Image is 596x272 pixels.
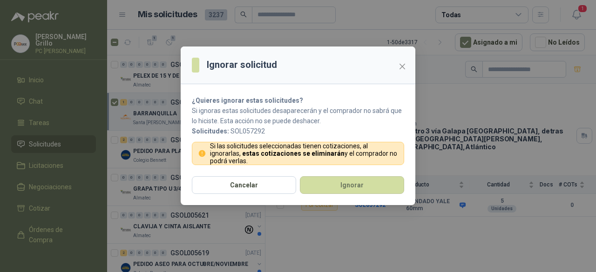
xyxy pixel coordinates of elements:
[192,106,404,126] p: Si ignoras estas solicitudes desaparecerán y el comprador no sabrá que lo hiciste. Esta acción no...
[192,127,229,135] b: Solicitudes:
[300,176,404,194] button: Ignorar
[192,97,303,104] strong: ¿Quieres ignorar estas solicitudes?
[242,150,345,157] strong: estas cotizaciones se eliminarán
[207,58,277,72] h3: Ignorar solicitud
[399,63,406,70] span: close
[192,126,404,136] p: SOL057292
[192,176,296,194] button: Cancelar
[210,142,399,165] p: Si las solicitudes seleccionadas tienen cotizaciones, al ignorarlas, y el comprador no podrá verlas.
[395,59,410,74] button: Close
